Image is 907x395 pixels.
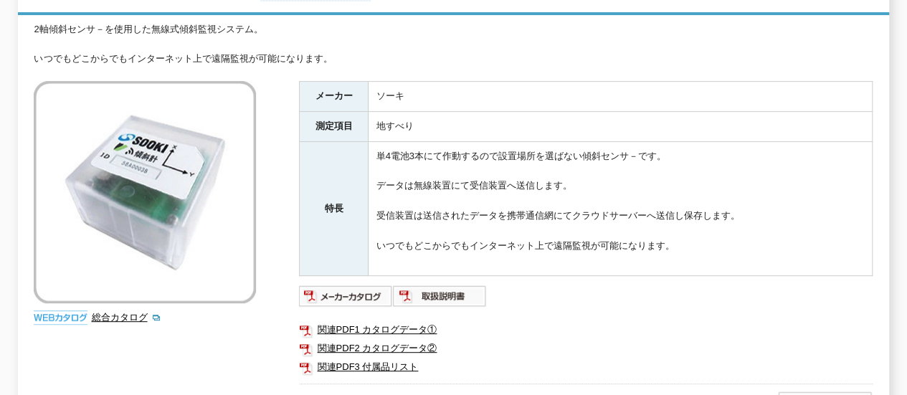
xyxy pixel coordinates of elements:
[299,339,873,358] a: 関連PDF2 カタログデータ②
[300,82,369,112] th: メーカー
[299,320,873,339] a: 関連PDF1 カタログデータ①
[299,294,393,305] a: メーカーカタログ
[369,82,873,112] td: ソーキ
[299,358,873,376] a: 関連PDF3 付属品リスト
[369,141,873,275] td: 単4電池3本にて作動するので設置場所を選ばない傾斜センサ－です。 データは無線装置にて受信装置へ送信します。 受信装置は送信されたデータを携帯通信網にてクラウドサーバーへ送信し保存します。 いつ...
[300,141,369,275] th: 特長
[91,312,161,323] a: 総合カタログ
[300,112,369,142] th: 測定項目
[393,294,487,305] a: 取扱説明書
[34,81,256,303] img: 無線式傾斜監視システム チルフォメーション
[34,22,873,67] div: 2軸傾斜センサ－を使用した無線式傾斜監視システム。 いつでもどこからでもインターネット上で遠隔監視が可能になります。
[299,285,393,308] img: メーカーカタログ
[34,310,87,325] img: webカタログ
[369,112,873,142] td: 地すべり
[393,285,487,308] img: 取扱説明書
